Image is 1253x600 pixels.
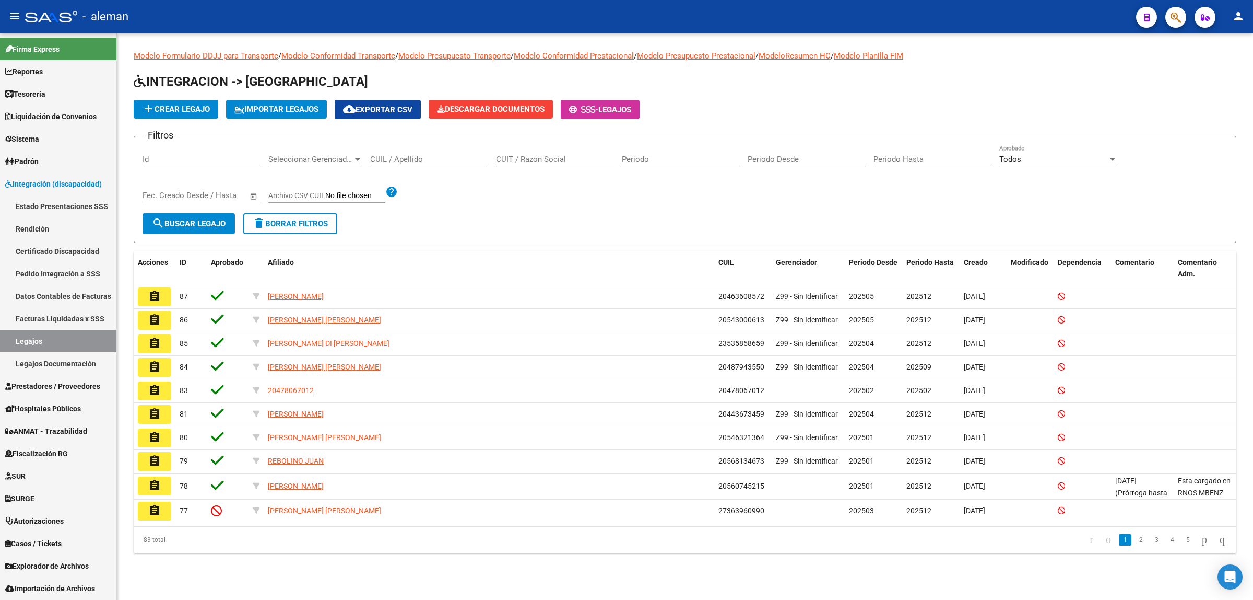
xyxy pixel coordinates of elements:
[180,316,188,324] span: 86
[175,251,207,286] datatable-header-cell: ID
[248,190,260,202] button: Open calendar
[268,457,324,465] span: REBOLINO JUAN
[134,74,368,89] span: INTEGRACION -> [GEOGRAPHIC_DATA]
[1111,251,1174,286] datatable-header-cell: Comentario
[152,217,164,229] mat-icon: search
[1115,258,1154,267] span: Comentario
[776,457,838,465] span: Z99 - Sin Identificar
[253,219,328,228] span: Borrar Filtros
[514,51,634,61] a: Modelo Conformidad Prestacional
[1085,534,1098,546] a: go to first page
[1115,477,1167,509] span: 24/1/2025 (Prórroga hasta 2026)
[1232,10,1245,22] mat-icon: person
[5,380,100,392] span: Prestadores / Proveedores
[268,506,381,515] span: [PERSON_NAME] [PERSON_NAME]
[268,191,325,200] span: Archivo CSV CUIL
[5,156,39,167] span: Padrón
[718,258,734,267] span: CUIL
[5,493,34,504] span: SURGE
[253,217,265,229] mat-icon: delete
[964,433,985,442] span: [DATE]
[207,251,249,286] datatable-header-cell: Aprobado
[776,316,838,324] span: Z99 - Sin Identificar
[180,386,188,395] span: 83
[849,339,874,348] span: 202504
[148,455,161,467] mat-icon: assignment
[718,457,764,465] span: 20568134673
[142,105,210,114] span: Crear Legajo
[148,408,161,420] mat-icon: assignment
[964,339,985,348] span: [DATE]
[1134,534,1147,546] a: 2
[759,51,831,61] a: ModeloResumen HC
[1178,258,1217,279] span: Comentario Adm.
[5,178,102,190] span: Integración (discapacidad)
[637,51,755,61] a: Modelo Presupuesto Prestacional
[906,482,931,490] span: 202512
[264,251,714,286] datatable-header-cell: Afiliado
[849,258,897,267] span: Periodo Desde
[5,66,43,77] span: Reportes
[598,105,631,114] span: Legajos
[964,482,985,490] span: [DATE]
[134,251,175,286] datatable-header-cell: Acciones
[211,258,243,267] span: Aprobado
[180,506,188,515] span: 77
[964,457,985,465] span: [DATE]
[849,506,874,515] span: 202503
[5,583,95,594] span: Importación de Archivos
[1217,564,1243,590] div: Open Intercom Messenger
[906,457,931,465] span: 202512
[1178,477,1231,497] span: Esta cargado en RNOS MBENZ
[5,515,64,527] span: Autorizaciones
[906,316,931,324] span: 202512
[5,470,26,482] span: SUR
[385,186,398,198] mat-icon: help
[1058,258,1102,267] span: Dependencia
[5,538,62,549] span: Casos / Tickets
[776,258,817,267] span: Gerenciador
[268,339,389,348] span: [PERSON_NAME] DI [PERSON_NAME]
[776,433,838,442] span: Z99 - Sin Identificar
[134,527,352,553] div: 83 total
[148,479,161,492] mat-icon: assignment
[1166,534,1178,546] a: 4
[776,410,838,418] span: Z99 - Sin Identificar
[8,10,21,22] mat-icon: menu
[834,51,903,61] a: Modelo Planilla FIM
[1174,251,1236,286] datatable-header-cell: Comentario Adm.
[148,384,161,397] mat-icon: assignment
[964,258,988,267] span: Creado
[964,506,985,515] span: [DATE]
[134,100,218,119] button: Crear Legajo
[906,292,931,301] span: 202512
[268,292,324,301] span: [PERSON_NAME]
[148,337,161,350] mat-icon: assignment
[134,50,1236,553] div: / / / / / /
[1197,534,1212,546] a: go to next page
[180,433,188,442] span: 80
[143,128,179,143] h3: Filtros
[906,386,931,395] span: 202502
[1011,258,1048,267] span: Modificado
[772,251,845,286] datatable-header-cell: Gerenciador
[1180,531,1196,549] li: page 5
[343,103,356,116] mat-icon: cloud_download
[1119,534,1131,546] a: 1
[226,100,327,119] button: IMPORTAR LEGAJOS
[776,292,838,301] span: Z99 - Sin Identificar
[180,292,188,301] span: 87
[268,363,381,371] span: [PERSON_NAME] [PERSON_NAME]
[849,482,874,490] span: 202501
[268,433,381,442] span: [PERSON_NAME] [PERSON_NAME]
[849,316,874,324] span: 202505
[180,482,188,490] span: 78
[906,339,931,348] span: 202512
[268,155,353,164] span: Seleccionar Gerenciador
[142,102,155,115] mat-icon: add
[5,403,81,414] span: Hospitales Públicos
[964,292,985,301] span: [DATE]
[180,363,188,371] span: 84
[148,361,161,373] mat-icon: assignment
[1133,531,1149,549] li: page 2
